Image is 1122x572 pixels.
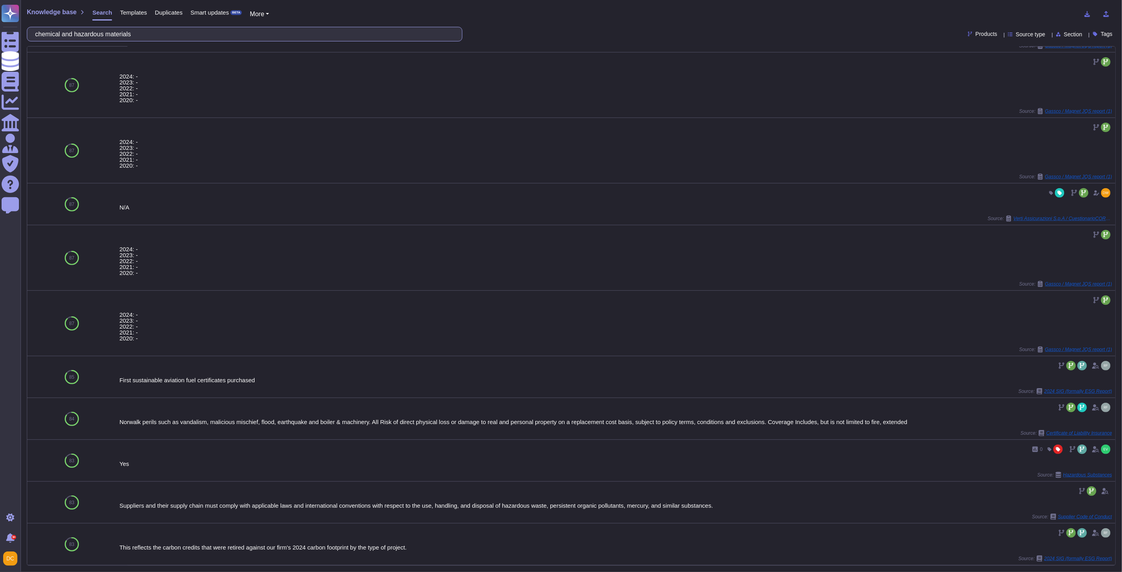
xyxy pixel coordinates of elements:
input: Search a question or template... [31,27,454,41]
div: 2024: - 2023: - 2022: - 2021: - 2020: - [120,139,1112,168]
span: Gassco / Magnet JQS report (1) [1045,174,1112,179]
button: More [250,9,269,19]
span: Source: [1019,346,1112,353]
img: user [1101,445,1111,454]
div: 9+ [11,535,16,540]
button: user [2,550,23,567]
div: Yes [120,461,1112,467]
div: First sustainable aviation fuel certificates purchased [120,377,1112,383]
span: Hazardous Substances [1063,473,1112,477]
span: 83 [69,458,74,463]
span: Gassco / Magnet JQS report (1) [1045,347,1112,352]
div: 2024: - 2023: - 2022: - 2021: - 2020: - [120,246,1112,276]
span: Verti Assicurazioni S.p.A / CuestionarioCORE ENG Skypher [1014,216,1112,221]
span: Templates [120,9,147,15]
span: Gassco / Magnet JQS report (1) [1045,109,1112,114]
img: user [1101,403,1111,412]
span: Source: [1021,430,1112,436]
div: Norwalk perils such as vandalism, malicious mischief, flood, earthquake and boiler & machinery. A... [120,419,1112,425]
span: 87 [69,256,74,260]
span: Source: [1019,388,1112,394]
span: 84 [69,417,74,421]
img: user [1101,528,1111,538]
span: Source: [1019,108,1112,114]
span: Certificate of Liability Insurance [1046,431,1112,436]
span: Products [976,31,997,37]
div: 2024: - 2023: - 2022: - 2021: - 2020: - [120,312,1112,341]
span: 87 [69,83,74,88]
span: 87 [69,321,74,326]
span: 2024 SIG (formally ESG Report) [1044,556,1112,561]
span: Source: [1019,174,1112,180]
img: user [3,551,17,566]
span: 85 [69,375,74,379]
span: Source: [1038,472,1112,478]
div: Suppliers and their supply chain must comply with applicable laws and international conventions w... [120,503,1112,508]
span: Smart updates [191,9,229,15]
span: 87 [69,148,74,153]
div: BETA [230,10,242,15]
span: Source type [1016,32,1045,37]
span: 2024 SIG (formally ESG Report) [1044,389,1112,394]
span: Duplicates [155,9,183,15]
span: Gassco / Magnet JQS report (1) [1045,282,1112,286]
span: Source: [1032,514,1112,520]
img: user [1101,361,1111,370]
span: More [250,11,264,17]
span: Knowledge base [27,9,77,15]
span: 83 [69,542,74,547]
img: user [1101,188,1111,198]
span: Section [1064,32,1083,37]
span: Source: [1019,281,1112,287]
div: 2024: - 2023: - 2022: - 2021: - 2020: - [120,73,1112,103]
span: Tags [1101,31,1113,37]
span: 0 [1040,447,1043,452]
span: 87 [69,202,74,207]
span: Supplier Code of Conduct [1058,514,1112,519]
span: Source: [1019,555,1112,562]
span: Search [92,9,112,15]
div: N/A [120,204,1112,210]
div: This reflects the carbon credits that were retired against our firm's 2024 carbon footprint by th... [120,544,1112,550]
span: 83 [69,500,74,505]
span: Source: [988,215,1112,222]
